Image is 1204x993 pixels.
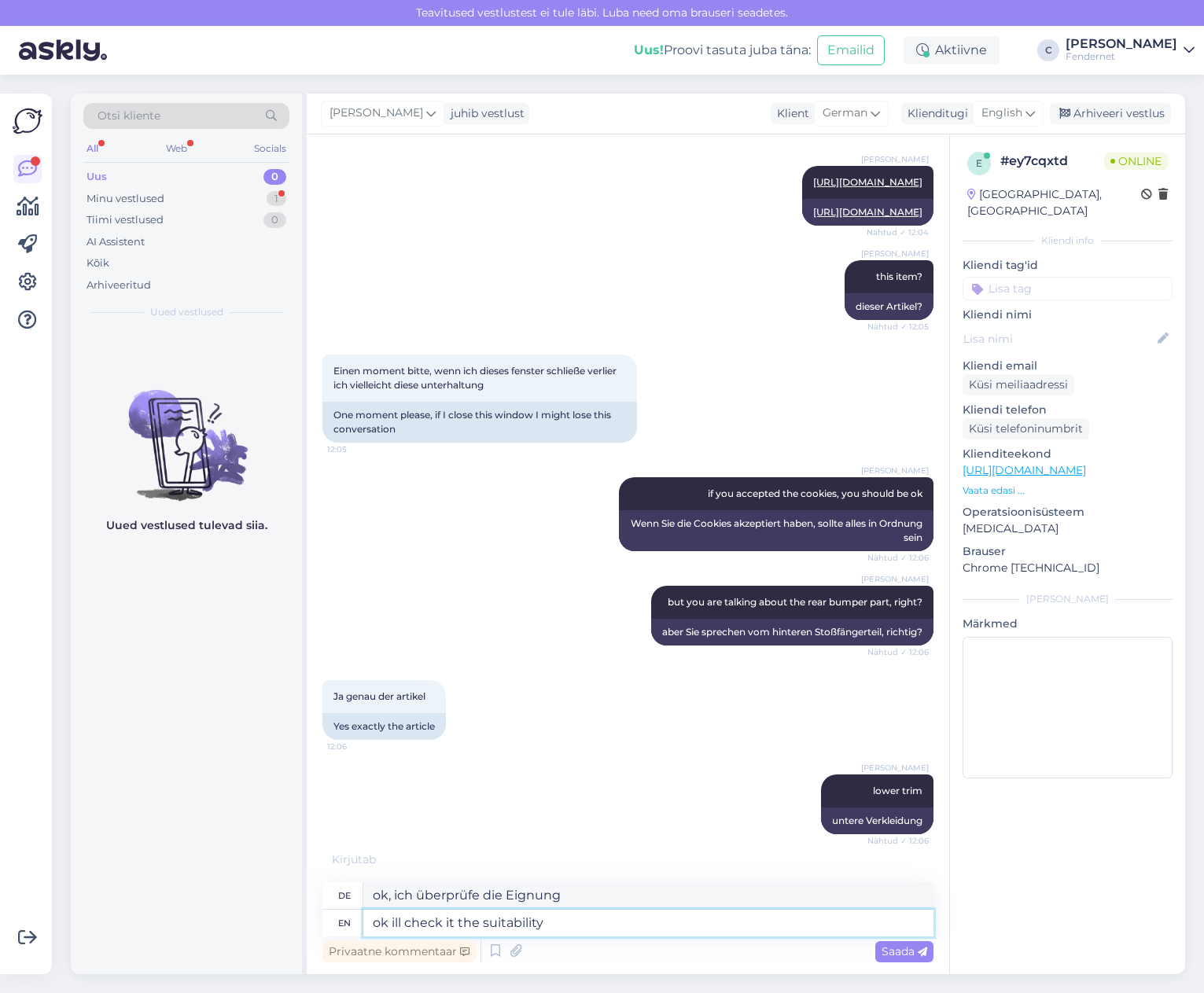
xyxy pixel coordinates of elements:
div: untere Verkleidung [821,807,933,834]
span: [PERSON_NAME] [861,573,929,585]
div: Kliendi info [963,234,1173,248]
p: Kliendi email [963,358,1173,374]
div: Socials [251,138,289,159]
div: Tiimi vestlused [87,212,164,228]
span: Uued vestlused [150,305,223,319]
div: Privaatne kommentaar [322,941,476,962]
div: AI Assistent [87,234,145,250]
span: Nähtud ✓ 12:06 [867,552,929,564]
div: dieser Artikel? [845,293,933,320]
div: Küsi telefoninumbrit [963,418,1089,439]
div: Klienditugi [901,105,968,122]
div: Yes exactly the article [322,713,446,740]
textarea: ok, ich überprüfe die Eignung [363,882,933,909]
span: Otsi kliente [98,108,160,124]
span: Ja genau der artikel [333,690,425,702]
div: Wenn Sie die Cookies akzeptiert haben, sollte alles in Ordnung sein [619,510,933,551]
div: One moment please, if I close this window I might lose this conversation [322,402,637,443]
span: English [981,105,1022,122]
p: Kliendi nimi [963,307,1173,323]
div: aber Sie sprechen vom hinteren Stoßfängerteil, richtig? [651,619,933,645]
div: [PERSON_NAME] [1066,38,1177,50]
span: 12:06 [327,741,386,752]
a: [URL][DOMAIN_NAME] [963,463,1086,477]
span: . [376,852,378,866]
div: Aktiivne [904,36,1000,64]
span: this item? [876,270,922,282]
p: Operatsioonisüsteem [963,504,1173,520]
div: Küsi meiliaadressi [963,374,1074,395]
span: German [823,105,867,122]
div: Klient [771,105,809,122]
p: Vaata edasi ... [963,484,1173,498]
span: [PERSON_NAME] [861,762,929,774]
p: Uued vestlused tulevad siia. [106,517,267,534]
span: e [976,157,982,169]
img: Askly Logo [13,106,42,136]
textarea: ok ill check it the suitability [363,910,933,936]
div: Proovi tasuta juba täna: [634,41,811,60]
p: Kliendi tag'id [963,257,1173,274]
span: [PERSON_NAME] [861,248,929,259]
span: but you are talking about the rear bumper part, right? [668,596,922,608]
span: Saada [882,944,927,958]
div: Kõik [87,256,109,271]
p: Märkmed [963,616,1173,632]
p: Brauser [963,543,1173,560]
a: [URL][DOMAIN_NAME] [813,206,922,218]
div: 0 [263,212,286,228]
span: if you accepted the cookies, you should be ok [708,487,922,499]
div: Web [163,138,190,159]
p: Chrome [TECHNICAL_ID] [963,560,1173,576]
div: C [1037,39,1059,61]
span: 12:05 [327,443,386,455]
p: Kliendi telefon [963,402,1173,418]
div: juhib vestlust [444,105,525,122]
a: [PERSON_NAME]Fendernet [1066,38,1195,63]
span: Nähtud ✓ 12:05 [867,321,929,333]
div: All [83,138,101,159]
div: # ey7cqxtd [1000,152,1104,171]
button: Emailid [817,35,885,65]
div: 0 [263,169,286,185]
p: [MEDICAL_DATA] [963,520,1173,537]
div: Arhiveeri vestlus [1050,103,1171,124]
b: Uus! [634,42,664,57]
div: de [338,882,351,909]
div: 1 [267,191,286,207]
div: Uus [87,169,107,185]
span: [PERSON_NAME] [861,465,929,476]
span: Nähtud ✓ 12:06 [867,646,929,658]
div: Arhiveeritud [87,278,151,293]
span: [PERSON_NAME] [330,105,423,122]
a: [URL][DOMAIN_NAME] [813,176,922,188]
p: Klienditeekond [963,446,1173,462]
div: Fendernet [1066,50,1177,63]
span: [PERSON_NAME] [861,153,929,165]
span: Einen moment bitte, wenn ich dieses fenster schließe verlier ich vielleicht diese unterhaltung [333,365,619,391]
div: [GEOGRAPHIC_DATA], [GEOGRAPHIC_DATA] [967,186,1141,219]
span: Nähtud ✓ 12:06 [867,835,929,847]
span: lower trim [873,785,922,796]
input: Lisa nimi [963,330,1154,348]
div: Minu vestlused [87,191,164,207]
div: [PERSON_NAME] [963,592,1173,606]
input: Lisa tag [963,277,1173,300]
span: Online [1104,153,1168,170]
div: Kirjutab [322,851,933,868]
img: No chats [71,362,302,503]
span: Nähtud ✓ 12:04 [867,226,929,238]
div: en [338,910,351,936]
